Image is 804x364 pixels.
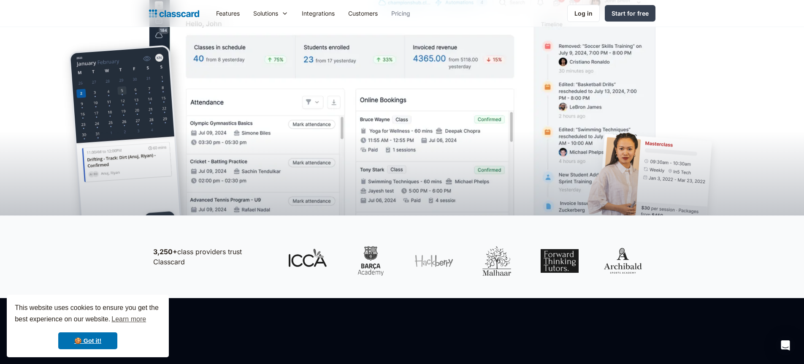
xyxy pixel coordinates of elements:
[384,4,417,23] a: Pricing
[253,9,278,18] div: Solutions
[153,247,177,256] strong: 3,250+
[58,332,117,349] a: dismiss cookie message
[110,313,147,326] a: learn more about cookies
[246,4,295,23] div: Solutions
[574,9,593,18] div: Log in
[153,247,271,267] p: class providers trust Classcard
[567,5,600,22] a: Log in
[15,303,161,326] span: This website uses cookies to ensure you get the best experience on our website.
[295,4,341,23] a: Integrations
[612,9,649,18] div: Start for free
[7,295,169,357] div: cookieconsent
[605,5,655,22] a: Start for free
[341,4,384,23] a: Customers
[209,4,246,23] a: Features
[775,335,796,356] div: Open Intercom Messenger
[149,8,199,19] a: Logo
